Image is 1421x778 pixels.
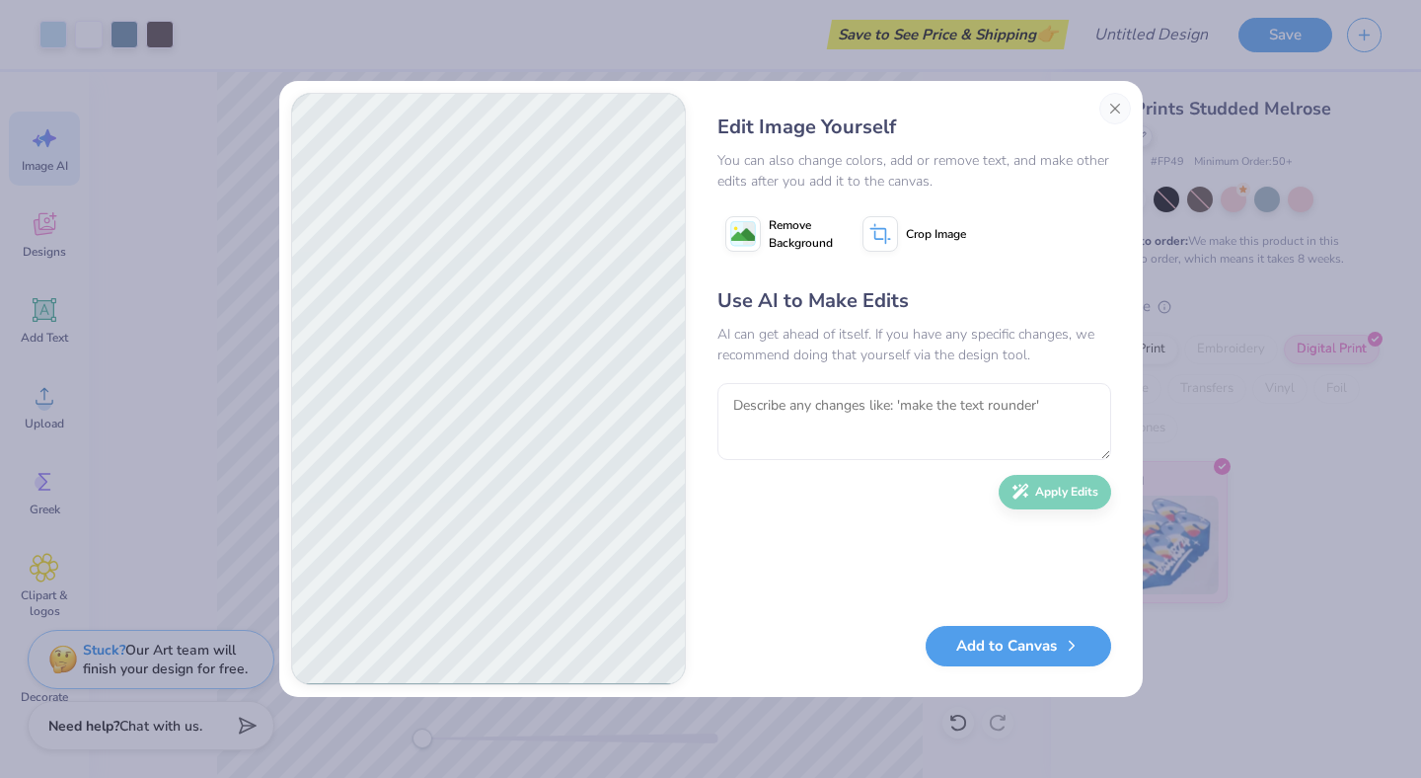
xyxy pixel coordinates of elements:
button: Remove Background [717,209,841,259]
div: Use AI to Make Edits [717,286,1111,316]
button: Close [1099,93,1131,124]
button: Crop Image [855,209,978,259]
span: Crop Image [906,225,966,243]
div: AI can get ahead of itself. If you have any specific changes, we recommend doing that yourself vi... [717,324,1111,365]
div: You can also change colors, add or remove text, and make other edits after you add it to the canvas. [717,150,1111,192]
span: Remove Background [769,216,833,252]
div: Edit Image Yourself [717,113,1111,142]
button: Add to Canvas [926,626,1111,666]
